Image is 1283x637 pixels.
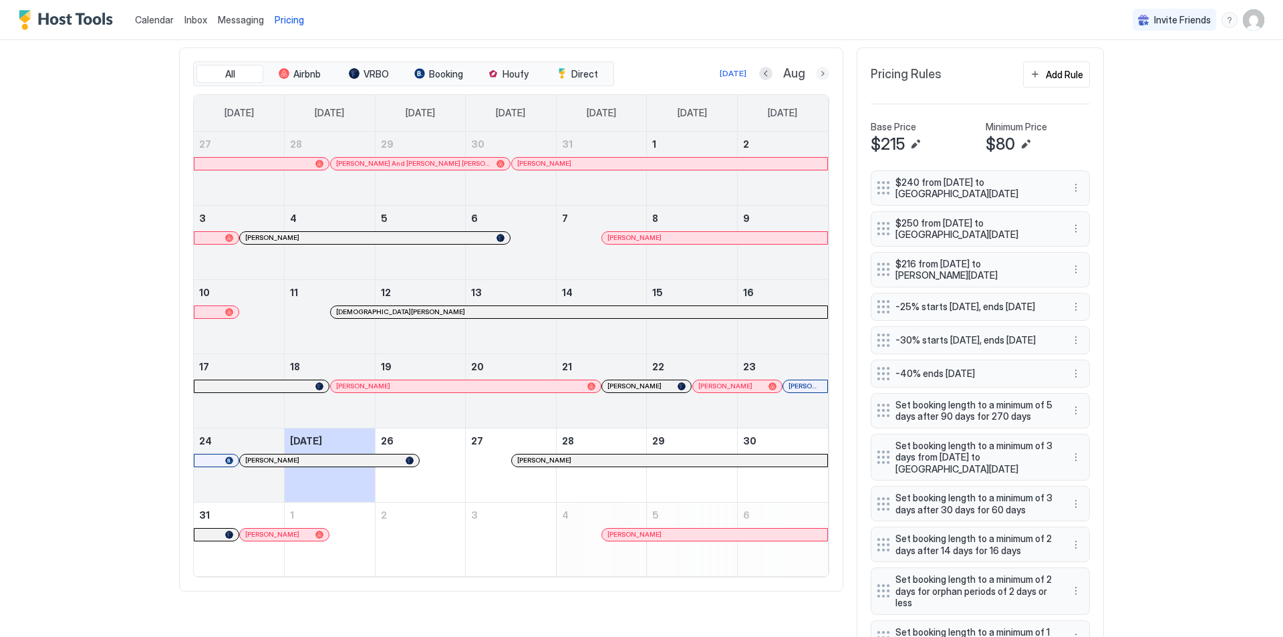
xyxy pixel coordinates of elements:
[647,502,738,576] td: September 5, 2025
[471,213,478,224] span: 6
[986,134,1015,154] span: $80
[381,361,392,372] span: 19
[218,13,264,27] a: Messaging
[871,67,942,82] span: Pricing Rules
[336,159,491,168] span: [PERSON_NAME] And [PERSON_NAME] [PERSON_NAME]
[193,61,614,87] div: tab-group
[336,382,390,390] span: [PERSON_NAME]
[336,307,465,316] span: [DEMOGRAPHIC_DATA][PERSON_NAME]
[184,14,207,25] span: Inbox
[290,138,302,150] span: 28
[557,503,647,527] a: September 4, 2025
[1068,332,1084,348] div: menu
[266,65,333,84] button: Airbnb
[652,213,658,224] span: 8
[647,354,738,428] td: August 22, 2025
[376,206,466,231] a: August 5, 2025
[1068,261,1084,277] div: menu
[816,67,829,80] button: Next month
[607,530,822,539] div: [PERSON_NAME]
[557,280,647,305] a: August 14, 2025
[285,354,375,379] a: August 18, 2025
[375,279,466,354] td: August 12, 2025
[364,68,389,80] span: VRBO
[194,132,284,156] a: July 27, 2025
[381,509,387,521] span: 2
[647,205,738,279] td: August 8, 2025
[199,287,210,298] span: 10
[245,233,299,242] span: [PERSON_NAME]
[194,502,285,576] td: August 31, 2025
[194,206,284,231] a: August 3, 2025
[607,382,686,390] div: [PERSON_NAME]
[1068,221,1084,237] button: More options
[1068,180,1084,196] button: More options
[245,233,505,242] div: [PERSON_NAME]
[135,13,174,27] a: Calendar
[392,95,448,131] a: Tuesday
[1068,537,1084,553] div: menu
[652,435,665,447] span: 29
[652,287,663,298] span: 15
[895,258,1054,281] span: $216 from [DATE] to [PERSON_NAME][DATE]
[907,136,923,152] button: Edit
[1068,221,1084,237] div: menu
[466,280,556,305] a: August 13, 2025
[1068,449,1084,465] button: More options
[275,14,304,26] span: Pricing
[375,354,466,428] td: August 19, 2025
[647,503,737,527] a: September 5, 2025
[194,279,285,354] td: August 10, 2025
[336,382,595,390] div: [PERSON_NAME]
[285,502,376,576] td: September 1, 2025
[895,492,1054,515] span: Set booking length to a minimum of 3 days after 30 days for 60 days
[743,287,754,298] span: 16
[573,95,629,131] a: Thursday
[376,503,466,527] a: September 2, 2025
[194,132,285,206] td: July 27, 2025
[737,132,828,206] td: August 2, 2025
[562,287,573,298] span: 14
[562,213,568,224] span: 7
[556,502,647,576] td: September 4, 2025
[1068,496,1084,512] button: More options
[471,138,484,150] span: 30
[429,68,463,80] span: Booking
[737,502,828,576] td: September 6, 2025
[647,279,738,354] td: August 15, 2025
[556,132,647,206] td: July 31, 2025
[466,354,556,379] a: August 20, 2025
[754,95,811,131] a: Saturday
[743,361,756,372] span: 23
[718,66,748,82] button: [DATE]
[1243,9,1264,31] div: User profile
[562,509,569,521] span: 4
[375,502,466,576] td: September 2, 2025
[743,435,756,447] span: 30
[336,307,822,316] div: [DEMOGRAPHIC_DATA][PERSON_NAME]
[290,287,298,298] span: 11
[517,456,571,465] span: [PERSON_NAME]
[652,361,664,372] span: 22
[743,138,749,150] span: 2
[738,428,828,453] a: August 30, 2025
[285,132,375,156] a: July 28, 2025
[194,280,284,305] a: August 10, 2025
[381,138,394,150] span: 29
[199,213,206,224] span: 3
[647,428,737,453] a: August 29, 2025
[466,428,557,502] td: August 27, 2025
[571,68,598,80] span: Direct
[1046,68,1083,82] div: Add Rule
[1068,299,1084,315] button: More options
[290,361,300,372] span: 18
[245,530,323,539] div: [PERSON_NAME]
[285,205,376,279] td: August 4, 2025
[1068,402,1084,418] div: menu
[738,132,828,156] a: August 2, 2025
[245,530,299,539] span: [PERSON_NAME]
[1068,261,1084,277] button: More options
[986,121,1047,133] span: Minimum Price
[471,435,483,447] span: 27
[737,279,828,354] td: August 16, 2025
